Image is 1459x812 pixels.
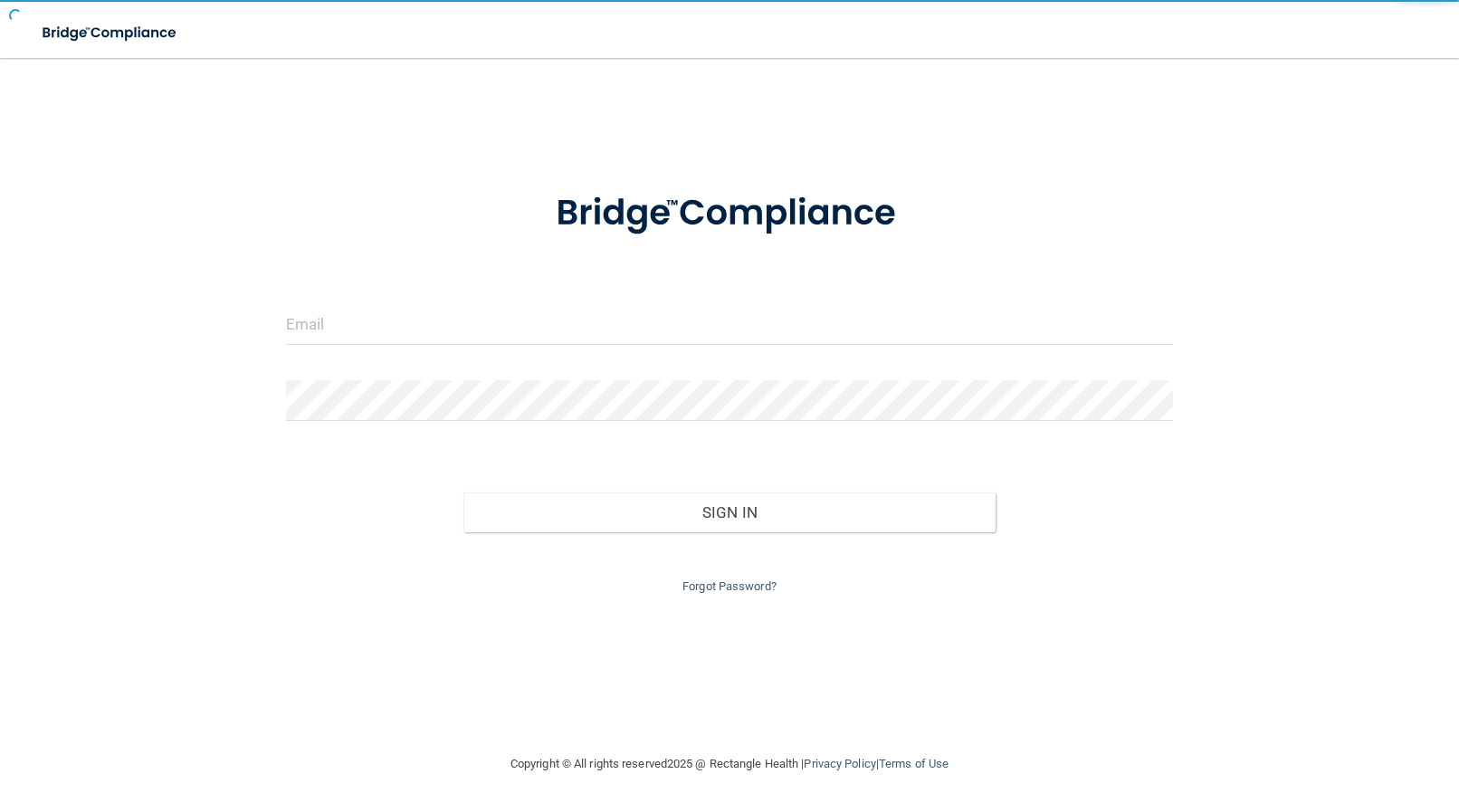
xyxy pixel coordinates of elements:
[463,492,996,532] button: Sign In
[804,757,875,770] a: Privacy Policy
[879,757,949,770] a: Terms of Use
[519,167,940,261] img: bridge_compliance_login_screen.278c3ca4.svg
[27,14,194,52] img: bridge_compliance_login_screen.278c3ca4.svg
[682,579,777,593] a: Forgot Password?
[399,735,1060,793] div: Copyright © All rights reserved 2025 @ Rectangle Health | |
[286,304,1174,345] input: Email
